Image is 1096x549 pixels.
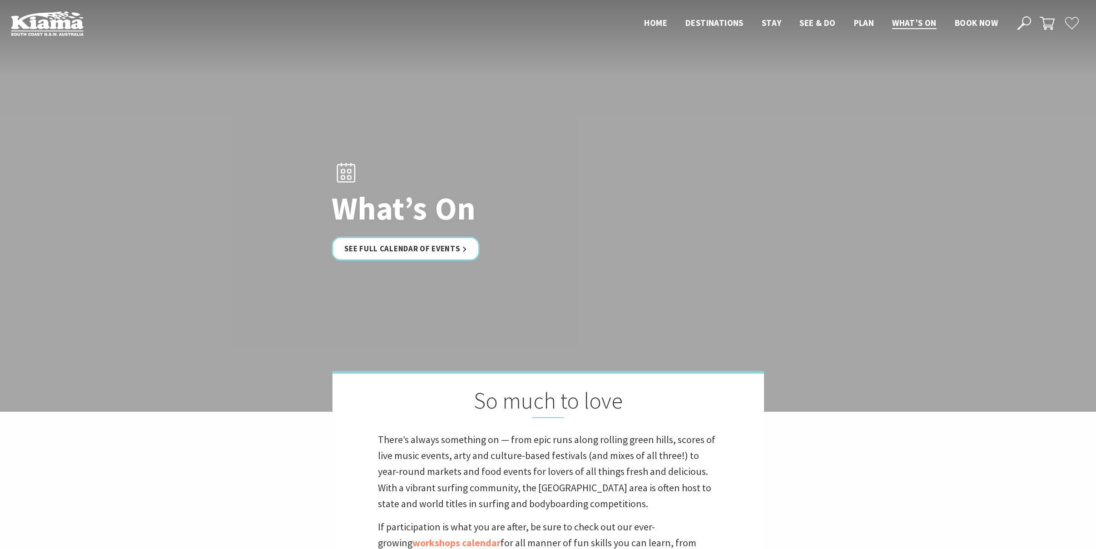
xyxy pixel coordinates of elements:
[685,17,744,28] span: Destinations
[644,17,667,28] span: Home
[955,17,998,28] span: Book now
[892,17,937,28] span: What’s On
[332,237,480,261] a: See Full Calendar of Events
[854,17,874,28] span: Plan
[332,191,588,226] h1: What’s On
[11,11,84,36] img: Kiama Logo
[378,432,719,512] p: There’s always something on — from epic runs along rolling green hills, scores of live music even...
[635,16,1007,31] nav: Main Menu
[378,387,719,418] h2: So much to love
[799,17,835,28] span: See & Do
[762,17,782,28] span: Stay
